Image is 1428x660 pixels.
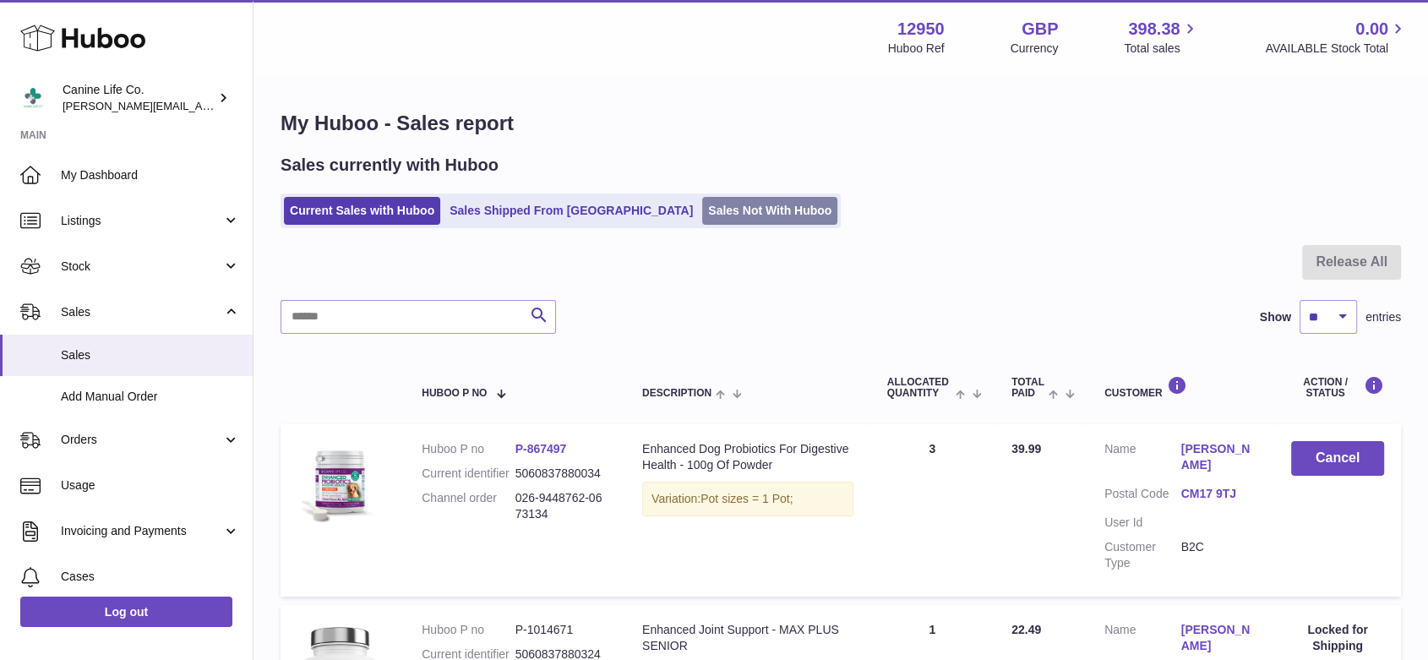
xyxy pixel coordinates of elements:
dd: B2C [1181,539,1258,571]
span: Total sales [1124,41,1199,57]
span: Description [642,388,711,399]
div: Canine Life Co. [63,82,215,114]
img: kevin@clsgltd.co.uk [20,85,46,111]
dt: Current identifier [422,466,515,482]
strong: 12950 [897,18,945,41]
span: Sales [61,304,222,320]
div: Locked for Shipping [1291,622,1384,654]
h1: My Huboo - Sales report [281,110,1401,137]
h2: Sales currently with Huboo [281,154,499,177]
a: Log out [20,597,232,627]
span: 398.38 [1128,18,1180,41]
dt: User Id [1104,515,1181,531]
a: [PERSON_NAME] [1181,622,1258,654]
span: 0.00 [1355,18,1388,41]
span: Listings [61,213,222,229]
label: Show [1260,309,1291,325]
span: Orders [61,432,222,448]
dd: P-1014671 [515,622,608,638]
span: Usage [61,477,240,494]
dt: Huboo P no [422,622,515,638]
div: Customer [1104,376,1257,399]
span: 39.99 [1011,442,1041,455]
dt: Postal Code [1104,486,1181,506]
span: Sales [61,347,240,363]
a: 0.00 AVAILABLE Stock Total [1265,18,1408,57]
a: [PERSON_NAME] [1181,441,1258,473]
span: Total paid [1011,377,1044,399]
span: Add Manual Order [61,389,240,405]
div: Currency [1011,41,1059,57]
div: Enhanced Dog Probiotics For Digestive Health - 100g Of Powder [642,441,853,473]
span: Stock [61,259,222,275]
dd: 5060837880034 [515,466,608,482]
div: Huboo Ref [888,41,945,57]
span: Cases [61,569,240,585]
dd: 026-9448762-0673134 [515,490,608,522]
span: Invoicing and Payments [61,523,222,539]
a: Sales Not With Huboo [702,197,837,225]
span: Huboo P no [422,388,487,399]
div: Variation: [642,482,853,516]
div: Action / Status [1291,376,1384,399]
button: Cancel [1291,441,1384,476]
span: [PERSON_NAME][EMAIL_ADDRESS][DOMAIN_NAME] [63,99,339,112]
span: My Dashboard [61,167,240,183]
span: Pot sizes = 1 Pot; [700,492,793,505]
dt: Channel order [422,490,515,522]
a: Current Sales with Huboo [284,197,440,225]
a: P-867497 [515,442,567,455]
span: ALLOCATED Quantity [887,377,951,399]
span: entries [1365,309,1401,325]
span: AVAILABLE Stock Total [1265,41,1408,57]
div: Enhanced Joint Support - MAX PLUS SENIOR [642,622,853,654]
dt: Huboo P no [422,441,515,457]
dt: Customer Type [1104,539,1181,571]
strong: GBP [1022,18,1058,41]
dt: Name [1104,622,1181,658]
img: clsg-pack-shots-in-2000x2000px-box-epb100g.png [297,441,382,526]
span: 22.49 [1011,623,1041,636]
dt: Name [1104,441,1181,477]
a: Sales Shipped From [GEOGRAPHIC_DATA] [444,197,699,225]
a: CM17 9TJ [1181,486,1258,502]
a: 398.38 Total sales [1124,18,1199,57]
td: 3 [870,424,995,596]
